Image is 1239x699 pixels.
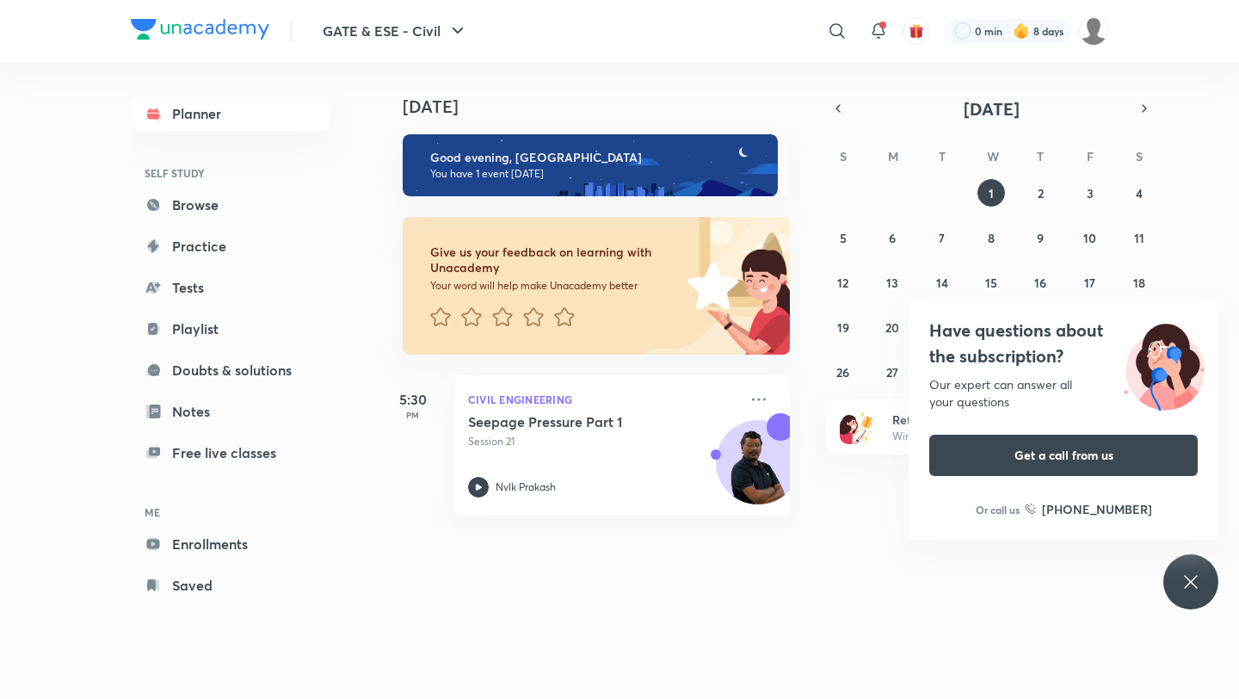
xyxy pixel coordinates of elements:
abbr: Sunday [840,148,847,164]
button: October 18, 2025 [1125,269,1153,296]
a: Free live classes [131,436,330,470]
button: October 15, 2025 [977,269,1005,296]
abbr: October 12, 2025 [837,275,848,291]
abbr: October 3, 2025 [1087,185,1094,201]
button: October 4, 2025 [1125,179,1153,207]
abbr: October 16, 2025 [1034,275,1046,291]
abbr: October 2, 2025 [1038,185,1044,201]
abbr: October 13, 2025 [886,275,898,291]
abbr: Thursday [1037,148,1044,164]
abbr: October 9, 2025 [1037,230,1044,246]
a: Practice [131,229,330,263]
img: Avatar [717,430,799,512]
abbr: October 7, 2025 [939,230,945,246]
abbr: Monday [888,148,898,164]
button: October 12, 2025 [829,269,857,296]
p: Nvlk Prakash [496,479,556,495]
h6: Good evening, [GEOGRAPHIC_DATA] [430,150,762,165]
button: October 5, 2025 [829,224,857,251]
button: avatar [903,17,930,45]
p: PM [379,410,447,420]
img: streak [1013,22,1030,40]
abbr: October 11, 2025 [1134,230,1144,246]
a: [PHONE_NUMBER] [1025,500,1152,518]
p: Civil Engineering [468,389,738,410]
a: Notes [131,394,330,429]
span: [DATE] [964,97,1020,121]
button: October 1, 2025 [977,179,1005,207]
abbr: October 20, 2025 [885,319,899,336]
abbr: October 4, 2025 [1136,185,1143,201]
p: You have 1 event [DATE] [430,167,762,181]
img: evening [403,134,778,196]
abbr: Friday [1087,148,1094,164]
button: October 20, 2025 [878,313,906,341]
a: Playlist [131,312,330,346]
abbr: Wednesday [987,148,999,164]
div: Our expert can answer all your questions [929,376,1198,411]
h6: ME [131,498,330,527]
a: Saved [131,568,330,603]
abbr: October 8, 2025 [988,230,995,246]
abbr: October 10, 2025 [1083,230,1096,246]
abbr: October 5, 2025 [840,230,847,246]
h6: Refer friends [892,411,1104,429]
abbr: October 1, 2025 [989,185,994,201]
a: Browse [131,188,330,222]
abbr: Saturday [1136,148,1143,164]
abbr: October 6, 2025 [889,230,896,246]
a: Planner [131,96,330,131]
button: October 26, 2025 [829,358,857,386]
h6: SELF STUDY [131,158,330,188]
p: Your word will help make Unacademy better [430,279,681,293]
button: GATE & ESE - Civil [312,14,478,48]
abbr: October 15, 2025 [985,275,997,291]
h6: Give us your feedback on learning with Unacademy [430,244,681,275]
p: Or call us [976,502,1020,517]
button: [DATE] [850,96,1132,121]
button: October 8, 2025 [977,224,1005,251]
abbr: October 18, 2025 [1133,275,1145,291]
img: ttu_illustration_new.svg [1110,318,1218,411]
abbr: October 17, 2025 [1084,275,1095,291]
abbr: October 27, 2025 [886,364,898,380]
h5: Seepage Pressure Part 1 [468,413,682,430]
abbr: October 26, 2025 [836,364,849,380]
button: October 16, 2025 [1026,269,1054,296]
abbr: Tuesday [939,148,946,164]
a: Company Logo [131,19,269,44]
a: Tests [131,270,330,305]
h4: Have questions about the subscription? [929,318,1198,369]
h5: 5:30 [379,389,447,410]
button: October 27, 2025 [878,358,906,386]
p: Win a laptop, vouchers & more [892,429,1104,444]
a: Enrollments [131,527,330,561]
h4: [DATE] [403,96,807,117]
abbr: October 19, 2025 [837,319,849,336]
img: referral [840,410,874,444]
h6: [PHONE_NUMBER] [1042,500,1152,518]
img: Company Logo [131,19,269,40]
button: October 9, 2025 [1026,224,1054,251]
p: Session 21 [468,434,738,449]
abbr: October 14, 2025 [936,275,948,291]
button: October 19, 2025 [829,313,857,341]
button: October 2, 2025 [1026,179,1054,207]
button: October 17, 2025 [1076,269,1104,296]
button: October 13, 2025 [878,269,906,296]
img: feedback_image [629,217,790,355]
a: Doubts & solutions [131,353,330,387]
button: October 14, 2025 [928,269,956,296]
button: October 11, 2025 [1125,224,1153,251]
button: October 7, 2025 [928,224,956,251]
img: Rahul KD [1079,16,1108,46]
button: October 3, 2025 [1076,179,1104,207]
img: avatar [909,23,924,39]
button: October 6, 2025 [878,224,906,251]
button: October 10, 2025 [1076,224,1104,251]
button: Get a call from us [929,435,1198,476]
